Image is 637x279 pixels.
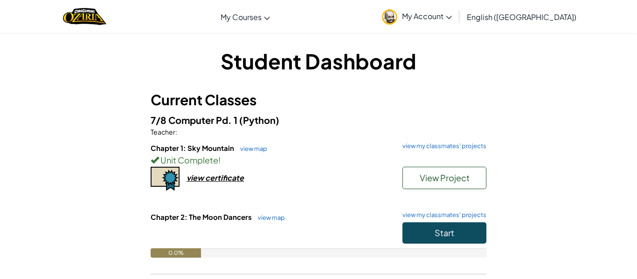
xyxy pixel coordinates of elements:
[253,214,285,221] a: view map
[420,172,470,183] span: View Project
[402,11,452,21] span: My Account
[435,227,454,238] span: Start
[151,248,201,258] div: 0.0%
[151,167,180,191] img: certificate-icon.png
[151,128,175,136] span: Teacher
[221,12,262,22] span: My Courses
[151,89,486,110] h3: Current Classes
[151,212,253,221] span: Chapter 2: The Moon Dancers
[402,167,486,189] button: View Project
[159,155,218,165] span: Unit Complete
[239,114,279,126] span: (Python)
[382,9,397,25] img: avatar
[467,12,576,22] span: English ([GEOGRAPHIC_DATA])
[151,173,244,183] a: view certificate
[462,4,581,29] a: English ([GEOGRAPHIC_DATA])
[218,155,221,165] span: !
[151,114,239,126] span: 7/8 Computer Pd. 1
[377,2,457,31] a: My Account
[187,173,244,183] div: view certificate
[151,143,235,152] span: Chapter 1: Sky Mountain
[398,143,486,149] a: view my classmates' projects
[216,4,275,29] a: My Courses
[398,212,486,218] a: view my classmates' projects
[175,128,177,136] span: :
[63,7,106,26] img: Home
[402,222,486,244] button: Start
[63,7,106,26] a: Ozaria by CodeCombat logo
[151,47,486,75] h1: Student Dashboard
[235,145,267,152] a: view map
